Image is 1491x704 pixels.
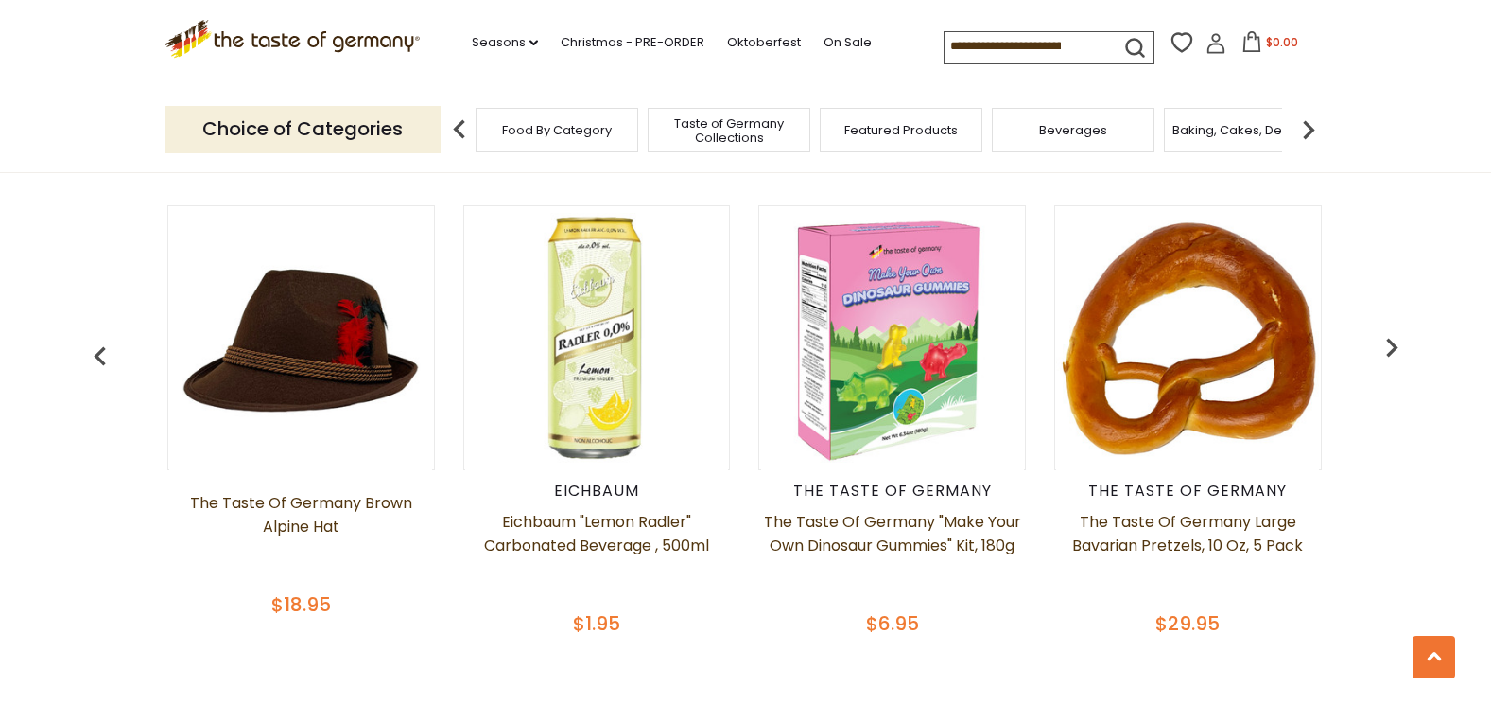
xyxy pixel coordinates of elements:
[1266,34,1298,50] span: $0.00
[167,590,435,619] div: $18.95
[463,609,731,638] div: $1.95
[1290,111,1327,149] img: next arrow
[463,482,731,501] div: Eichbaum
[463,510,731,605] a: Eichbaum "Lemon Radler" Carbonated Beverage , 500ml
[1056,206,1319,469] img: The Taste of Germany Large Bavarian Pretzels, 10 oz, 5 pack
[727,32,801,53] a: Oktoberfest
[167,491,435,586] a: The Taste of Germany Brown Alpine Hat
[441,111,478,149] img: previous arrow
[1054,482,1322,501] div: The Taste of Germany
[758,510,1026,605] a: The Taste of Germany "Make Your Own Dinosaur Gummies" Kit, 180g
[169,206,432,469] img: The Taste of Germany Brown Alpine Hat
[1039,123,1107,137] a: Beverages
[758,482,1026,501] div: The Taste of Germany
[81,338,119,376] img: previous arrow
[1054,510,1322,605] a: The Taste of Germany Large Bavarian Pretzels, 10 oz, 5 pack
[653,116,805,145] a: Taste of Germany Collections
[465,206,728,469] img: Eichbaum
[502,123,612,137] a: Food By Category
[1230,31,1310,60] button: $0.00
[1373,328,1411,366] img: previous arrow
[758,609,1026,638] div: $6.95
[824,32,872,53] a: On Sale
[472,32,538,53] a: Seasons
[1054,609,1322,638] div: $29.95
[844,123,958,137] a: Featured Products
[761,206,1024,469] img: The Taste of Germany
[165,106,441,152] p: Choice of Categories
[561,32,704,53] a: Christmas - PRE-ORDER
[1172,123,1319,137] a: Baking, Cakes, Desserts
